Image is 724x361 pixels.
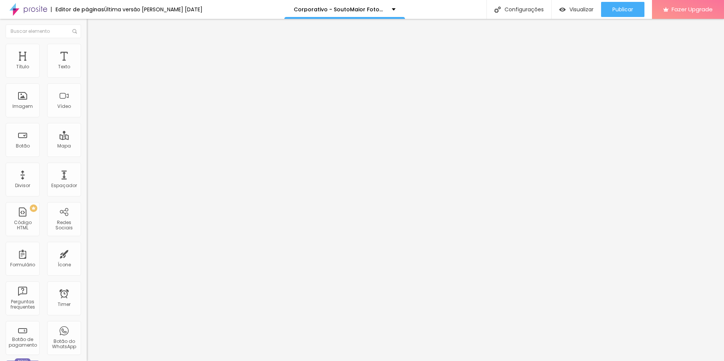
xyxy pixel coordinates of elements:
[672,6,713,12] span: Fazer Upgrade
[8,337,37,348] div: Botão de pagamento
[8,299,37,310] div: Perguntas frequentes
[57,104,71,109] div: Vídeo
[6,25,81,38] input: Buscar elemento
[58,64,70,69] div: Texto
[58,262,71,267] div: Ícone
[16,143,30,149] div: Botão
[552,2,601,17] button: Visualizar
[601,2,644,17] button: Publicar
[104,7,202,12] div: Última versão [PERSON_NAME] [DATE]
[559,6,566,13] img: view-1.svg
[49,339,79,350] div: Botão do WhatsApp
[12,104,33,109] div: Imagem
[58,302,71,307] div: Timer
[16,64,29,69] div: Título
[72,29,77,34] img: Icone
[57,143,71,149] div: Mapa
[10,262,35,267] div: Formulário
[569,6,594,12] span: Visualizar
[51,7,104,12] div: Editor de páginas
[294,7,386,12] p: Corporativo - SoutoMaior Fotografia
[51,183,77,188] div: Espaçador
[612,6,633,12] span: Publicar
[49,220,79,231] div: Redes Sociais
[494,6,501,13] img: Icone
[87,19,724,361] iframe: Editor
[8,220,37,231] div: Código HTML
[15,183,30,188] div: Divisor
